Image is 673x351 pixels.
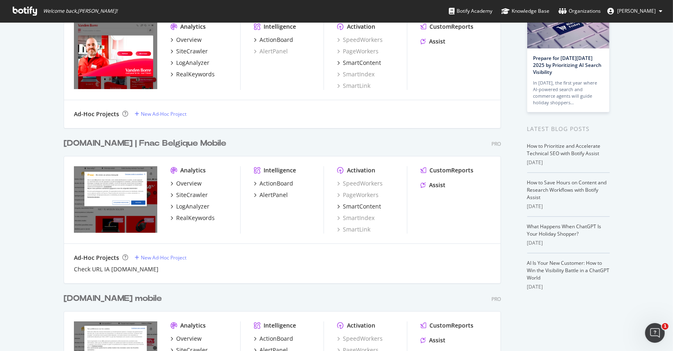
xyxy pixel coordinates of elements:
span: Tamara Quiñones [617,7,656,14]
div: Intelligence [264,23,296,31]
div: New Ad-Hoc Project [141,254,186,261]
div: [DOMAIN_NAME] mobile [64,293,162,305]
div: SmartContent [343,59,381,67]
a: What Happens When ChatGPT Is Your Holiday Shopper? [527,223,602,237]
a: ActionBoard [254,179,293,188]
a: CustomReports [420,166,473,174]
div: Activation [347,23,375,31]
div: Activation [347,321,375,330]
div: RealKeywords [176,70,215,78]
a: LogAnalyzer [170,202,209,211]
div: ActionBoard [260,36,293,44]
div: SmartContent [343,202,381,211]
a: New Ad-Hoc Project [135,254,186,261]
a: New Ad-Hoc Project [135,110,186,117]
div: Pro [492,140,501,147]
a: Check URL IA [DOMAIN_NAME] [74,265,158,273]
div: SiteCrawler [176,47,208,55]
div: Botify Academy [449,7,492,15]
a: SmartContent [337,59,381,67]
a: RealKeywords [170,214,215,222]
a: AI Is Your New Customer: How to Win the Visibility Battle in a ChatGPT World [527,259,610,281]
div: Pro [492,296,501,303]
div: AlertPanel [260,191,288,199]
a: Overview [170,36,202,44]
div: Overview [176,179,202,188]
a: RealKeywords [170,70,215,78]
a: Assist [420,37,446,46]
div: [DATE] [527,239,610,247]
button: [PERSON_NAME] [601,5,669,18]
div: Overview [176,36,202,44]
img: Prepare for Black Friday 2025 by Prioritizing AI Search Visibility [527,5,609,48]
div: ActionBoard [260,179,293,188]
a: PageWorkers [337,191,379,199]
div: [DATE] [527,159,610,166]
a: How to Prioritize and Accelerate Technical SEO with Botify Assist [527,142,601,157]
a: SpeedWorkers [337,335,383,343]
a: SmartLink [337,82,370,90]
span: 1 [662,323,668,330]
a: Assist [420,336,446,344]
div: Assist [429,336,446,344]
div: Intelligence [264,166,296,174]
a: Prepare for [DATE][DATE] 2025 by Prioritizing AI Search Visibility [533,55,602,76]
div: Assist [429,181,446,189]
div: Analytics [180,321,206,330]
a: How to Save Hours on Content and Research Workflows with Botify Assist [527,179,607,201]
div: Overview [176,335,202,343]
div: SiteCrawler [176,191,208,199]
a: Assist [420,181,446,189]
div: In [DATE], the first year where AI-powered search and commerce agents will guide holiday shoppers… [533,80,603,106]
a: SmartLink [337,225,370,234]
img: www.fnac.be [74,166,157,233]
div: LogAnalyzer [176,202,209,211]
a: Overview [170,335,202,343]
div: Knowledge Base [501,7,549,15]
div: [DATE] [527,283,610,291]
a: SmartIndex [337,214,374,222]
a: [DOMAIN_NAME] mobile [64,293,165,305]
div: SmartIndex [337,70,374,78]
div: Organizations [558,7,601,15]
div: Ad-Hoc Projects [74,254,119,262]
div: CustomReports [430,321,473,330]
a: PageWorkers [337,47,379,55]
iframe: Intercom live chat [645,323,665,343]
img: www.vandenborre.be/ [74,23,157,89]
a: SiteCrawler [170,47,208,55]
div: Analytics [180,23,206,31]
div: CustomReports [430,166,473,174]
a: SpeedWorkers [337,36,383,44]
div: Intelligence [264,321,296,330]
a: ActionBoard [254,335,293,343]
div: Activation [347,166,375,174]
a: ActionBoard [254,36,293,44]
div: New Ad-Hoc Project [141,110,186,117]
div: LogAnalyzer [176,59,209,67]
div: RealKeywords [176,214,215,222]
a: AlertPanel [254,47,288,55]
div: SpeedWorkers [337,179,383,188]
a: CustomReports [420,23,473,31]
a: LogAnalyzer [170,59,209,67]
div: [DOMAIN_NAME] | Fnac Belgique Mobile [64,138,226,149]
a: AlertPanel [254,191,288,199]
div: [DATE] [527,203,610,210]
div: Assist [429,37,446,46]
a: SiteCrawler [170,191,208,199]
a: [DOMAIN_NAME] | Fnac Belgique Mobile [64,138,230,149]
a: SmartContent [337,202,381,211]
a: CustomReports [420,321,473,330]
div: CustomReports [430,23,473,31]
div: Ad-Hoc Projects [74,110,119,118]
div: ActionBoard [260,335,293,343]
